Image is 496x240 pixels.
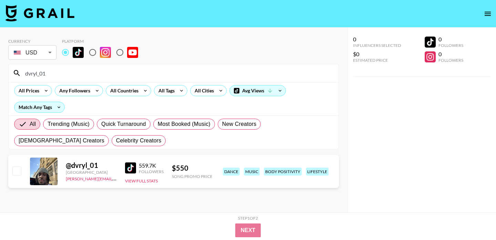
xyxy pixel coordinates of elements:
div: 0 [438,51,463,58]
div: Followers [438,58,463,63]
button: View Full Stats [125,178,158,183]
div: lifestyle [306,168,329,176]
a: [PERSON_NAME][EMAIL_ADDRESS][PERSON_NAME][PERSON_NAME][DOMAIN_NAME] [66,175,233,181]
span: Quick Turnaround [101,120,146,128]
span: Celebrity Creators [116,137,162,145]
div: @ dvryl_01 [66,161,117,170]
div: Any Followers [55,86,92,96]
div: All Tags [154,86,176,96]
div: Platform [62,39,144,44]
img: Grail Talent [6,5,74,21]
input: Search by User Name [21,68,334,79]
button: open drawer [481,7,495,21]
div: Step 1 of 2 [238,216,258,221]
img: TikTok [73,47,84,58]
div: Avg Views [230,86,286,96]
div: 0 [353,36,401,43]
div: Followers [139,169,164,174]
div: body positivity [264,168,302,176]
img: TikTok [125,162,136,173]
div: Match Any Tags [14,102,64,112]
img: Instagram [100,47,111,58]
div: Song Promo Price [172,174,213,179]
span: New Creators [222,120,257,128]
span: All [30,120,36,128]
div: $0 [353,51,401,58]
div: 559.7K [139,162,164,169]
div: [GEOGRAPHIC_DATA] [66,170,117,175]
div: $ 550 [172,164,213,172]
div: Followers [438,43,463,48]
span: Most Booked (Music) [158,120,210,128]
div: All Cities [190,86,215,96]
div: All Prices [14,86,41,96]
span: Trending (Music) [48,120,90,128]
iframe: Drift Widget Chat Controller [462,206,488,232]
button: Next [235,223,261,237]
img: YouTube [127,47,138,58]
span: [DEMOGRAPHIC_DATA] Creators [19,137,104,145]
div: All Countries [106,86,140,96]
div: dance [223,168,240,176]
div: Influencers Selected [353,43,401,48]
div: Currency [8,39,56,44]
div: 0 [438,36,463,43]
div: USD [10,47,55,59]
div: music [244,168,260,176]
div: Estimated Price [353,58,401,63]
